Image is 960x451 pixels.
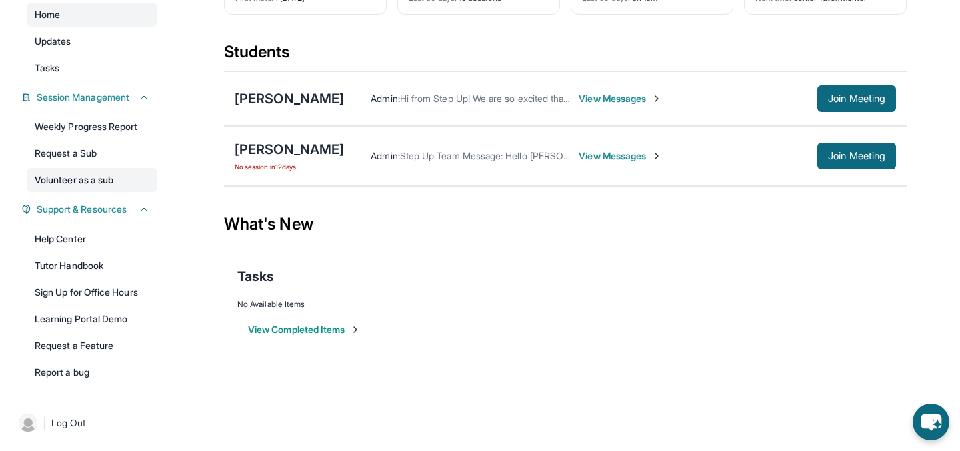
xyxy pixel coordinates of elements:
[651,93,662,104] img: Chevron-Right
[817,143,896,169] button: Join Meeting
[43,415,46,431] span: |
[237,267,274,286] span: Tasks
[651,151,662,161] img: Chevron-Right
[27,360,157,384] a: Report a bug
[913,404,949,440] button: chat-button
[27,334,157,358] a: Request a Feature
[27,280,157,304] a: Sign Up for Office Hours
[27,254,157,278] a: Tutor Handbook
[235,161,344,172] span: No session in 12 days
[828,95,885,103] span: Join Meeting
[37,91,129,104] span: Session Management
[371,150,399,161] span: Admin :
[31,203,149,216] button: Support & Resources
[579,92,662,105] span: View Messages
[27,168,157,192] a: Volunteer as a sub
[35,35,71,48] span: Updates
[37,203,127,216] span: Support & Resources
[817,85,896,112] button: Join Meeting
[237,299,893,310] div: No Available Items
[248,323,361,336] button: View Completed Items
[27,56,157,80] a: Tasks
[35,61,59,75] span: Tasks
[31,91,149,104] button: Session Management
[27,29,157,53] a: Updates
[224,195,907,254] div: What's New
[13,408,157,438] a: |Log Out
[371,93,399,104] span: Admin :
[19,414,37,432] img: user-img
[27,115,157,139] a: Weekly Progress Report
[235,89,344,108] div: [PERSON_NAME]
[27,141,157,165] a: Request a Sub
[35,8,60,21] span: Home
[579,149,662,163] span: View Messages
[828,152,885,160] span: Join Meeting
[235,140,344,159] div: [PERSON_NAME]
[27,227,157,251] a: Help Center
[51,416,86,430] span: Log Out
[27,307,157,331] a: Learning Portal Demo
[27,3,157,27] a: Home
[224,41,907,71] div: Students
